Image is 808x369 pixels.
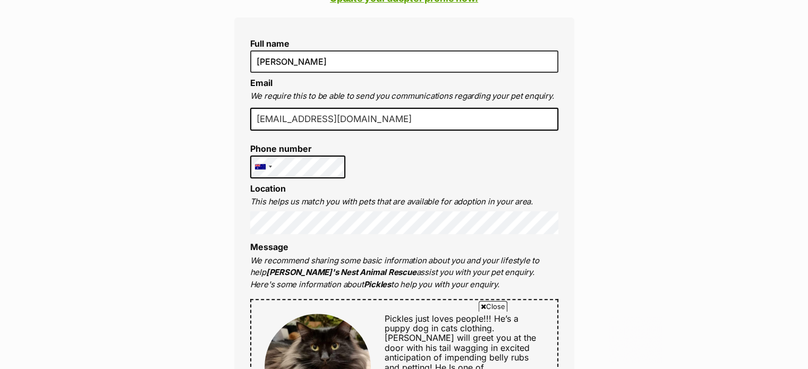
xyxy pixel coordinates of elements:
[250,242,288,252] label: Message
[250,196,558,208] p: This helps us match you with pets that are available for adoption in your area.
[250,50,558,73] input: E.g. Jimmy Chew
[250,144,346,153] label: Phone number
[250,39,558,48] label: Full name
[250,90,558,102] p: We require this to be able to send you communications regarding your pet enquiry.
[250,183,286,194] label: Location
[266,267,416,277] strong: [PERSON_NAME]'s Nest Animal Rescue
[479,301,507,312] span: Close
[250,255,558,291] p: We recommend sharing some basic information about you and your lifestyle to help assist you with ...
[251,156,275,178] div: Australia: +61
[363,279,391,289] strong: Pickles
[147,316,662,364] iframe: Advertisement
[250,78,273,88] label: Email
